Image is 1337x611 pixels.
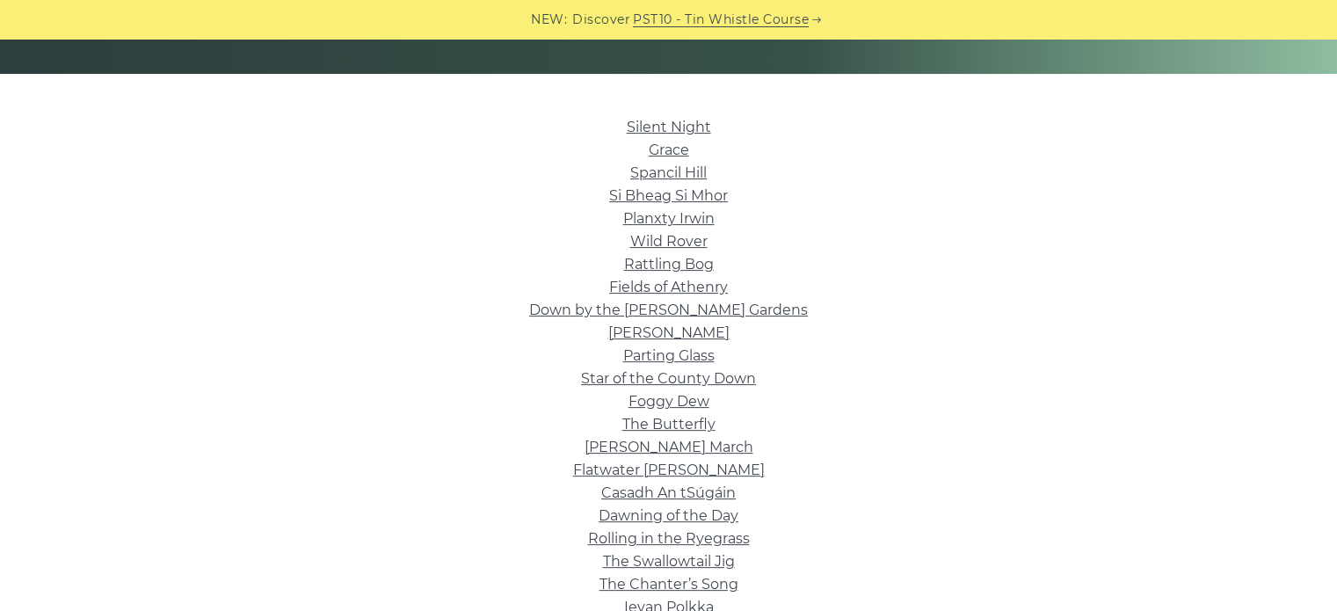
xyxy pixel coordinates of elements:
[573,462,765,478] a: Flatwater [PERSON_NAME]
[629,393,709,410] a: Foggy Dew
[609,187,728,204] a: Si­ Bheag Si­ Mhor
[649,142,689,158] a: Grace
[581,370,756,387] a: Star of the County Down
[622,416,716,433] a: The Butterfly
[603,553,735,570] a: The Swallowtail Jig
[609,279,728,295] a: Fields of Athenry
[627,119,711,135] a: Silent Night
[633,10,809,30] a: PST10 - Tin Whistle Course
[572,10,630,30] span: Discover
[623,210,715,227] a: Planxty Irwin
[630,233,708,250] a: Wild Rover
[599,507,738,524] a: Dawning of the Day
[601,484,736,501] a: Casadh An tSúgáin
[599,576,738,593] a: The Chanter’s Song
[623,347,715,364] a: Parting Glass
[531,10,567,30] span: NEW:
[624,256,714,273] a: Rattling Bog
[529,302,808,318] a: Down by the [PERSON_NAME] Gardens
[585,439,753,455] a: [PERSON_NAME] March
[630,164,707,181] a: Spancil Hill
[588,530,750,547] a: Rolling in the Ryegrass
[608,324,730,341] a: [PERSON_NAME]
